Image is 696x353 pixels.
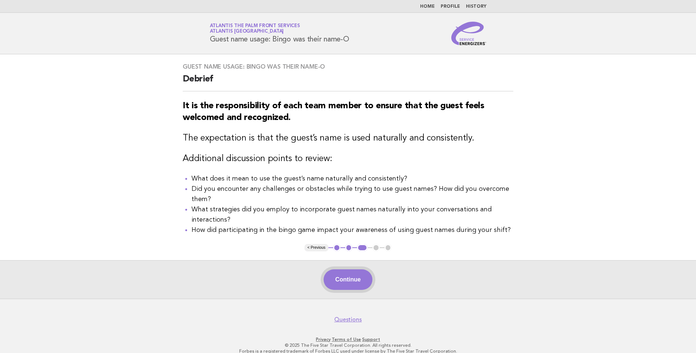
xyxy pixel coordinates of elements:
a: Home [420,4,435,9]
li: Did you encounter any challenges or obstacles while trying to use guest names? How did you overco... [192,184,513,204]
h3: Additional discussion points to review: [183,153,513,165]
span: Atlantis [GEOGRAPHIC_DATA] [210,29,284,34]
a: Terms of Use [332,337,361,342]
a: Privacy [316,337,331,342]
h3: The expectation is that the guest’s name is used naturally and consistently. [183,132,513,144]
li: How did participating in the bingo game impact your awareness of using guest names during your sh... [192,225,513,235]
li: What strategies did you employ to incorporate guest names naturally into your conversations and i... [192,204,513,225]
p: · · [124,336,573,342]
li: What does it mean to use the guest’s name naturally and consistently? [192,174,513,184]
a: Profile [441,4,460,9]
a: Questions [334,316,362,323]
a: History [466,4,487,9]
button: 3 [357,244,368,251]
button: < Previous [305,244,328,251]
a: Atlantis The Palm Front ServicesAtlantis [GEOGRAPHIC_DATA] [210,23,300,34]
a: Support [362,337,380,342]
h3: Guest name usage: Bingo was their name-O [183,63,513,70]
button: Continue [324,269,372,290]
p: © 2025 The Five Star Travel Corporation. All rights reserved. [124,342,573,348]
h2: Debrief [183,73,513,91]
button: 2 [345,244,353,251]
h1: Guest name usage: Bingo was their name-O [210,24,349,43]
strong: It is the responsibility of each team member to ensure that the guest feels welcomed and recognized. [183,102,484,122]
button: 1 [333,244,340,251]
img: Service Energizers [451,22,487,45]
